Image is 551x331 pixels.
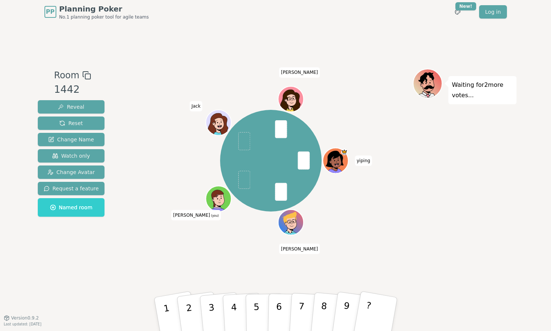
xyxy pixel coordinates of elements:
button: Request a feature [38,182,105,195]
span: Request a feature [44,185,99,192]
span: (you) [210,214,219,217]
a: PPPlanning PokerNo.1 planning poker tool for agile teams [44,4,149,20]
span: Reveal [58,103,84,111]
span: Version 0.9.2 [11,315,39,321]
span: PP [46,7,54,16]
a: Log in [479,5,507,19]
button: Click to change your avatar [206,187,230,210]
span: Room [54,69,79,82]
span: Click to change your name [279,244,320,254]
button: Version0.9.2 [4,315,39,321]
span: Click to change your name [190,101,202,111]
button: Watch only [38,149,105,163]
button: Change Name [38,133,105,146]
span: Last updated: [DATE] [4,322,42,326]
span: Watch only [52,152,90,160]
span: Change Avatar [47,168,95,176]
button: Reveal [38,100,105,114]
button: Change Avatar [38,165,105,179]
div: New! [455,2,477,10]
span: Planning Poker [59,4,149,14]
span: Named room [50,204,93,211]
span: Click to change your name [355,155,372,166]
span: Click to change your name [279,67,320,78]
button: Reset [38,117,105,130]
span: Click to change your name [171,210,220,220]
span: Change Name [48,136,94,143]
span: Reset [59,119,83,127]
span: yiping is the host [341,149,348,155]
button: Named room [38,198,105,217]
div: 1442 [54,82,91,97]
p: Waiting for 2 more votes... [452,80,513,101]
span: No.1 planning poker tool for agile teams [59,14,149,20]
button: New! [451,5,464,19]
